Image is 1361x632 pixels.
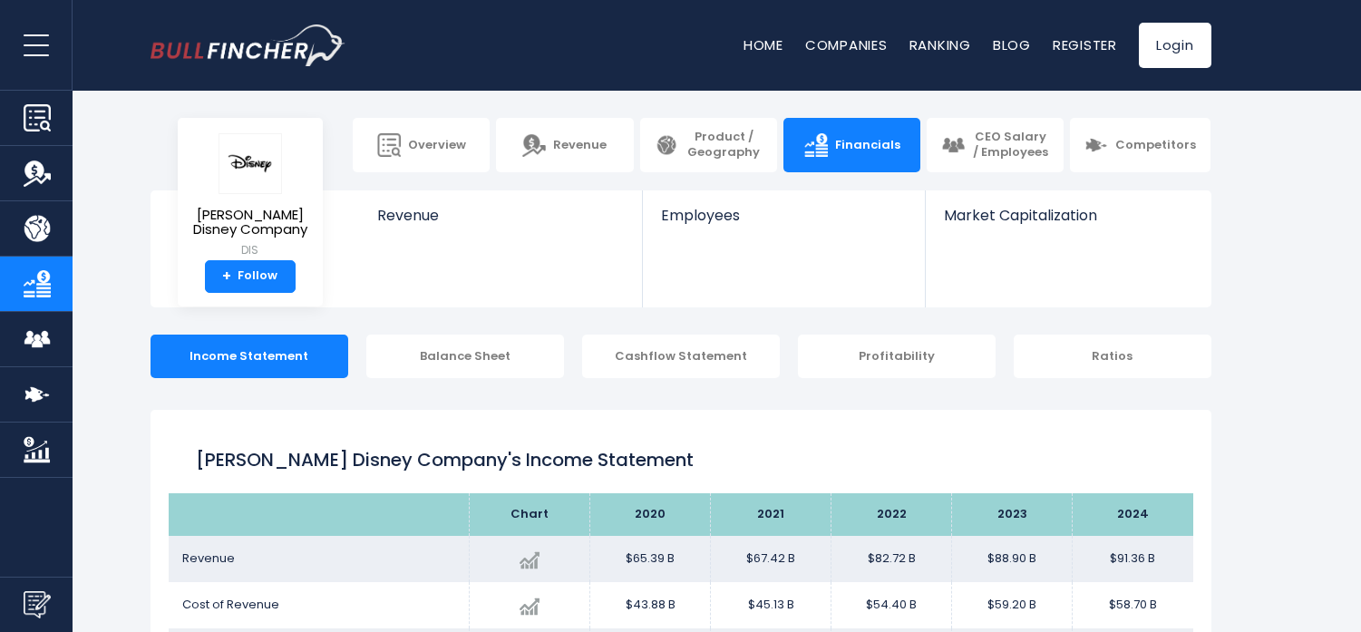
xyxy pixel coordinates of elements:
td: $65.39 B [590,536,711,582]
a: Home [744,35,783,54]
small: DIS [192,242,308,258]
span: CEO Salary / Employees [972,130,1049,160]
td: $67.42 B [711,536,831,582]
td: $43.88 B [590,582,711,628]
td: $82.72 B [831,536,952,582]
span: Overview [408,138,466,153]
a: Market Capitalization [926,190,1209,255]
a: +Follow [205,260,296,293]
div: Balance Sheet [366,335,564,378]
span: Financials [835,138,900,153]
span: Market Capitalization [944,207,1191,224]
span: Competitors [1115,138,1196,153]
td: $58.70 B [1073,582,1193,628]
th: 2020 [590,493,711,536]
a: Login [1139,23,1211,68]
td: $45.13 B [711,582,831,628]
span: Product / Geography [685,130,763,160]
td: $54.40 B [831,582,952,628]
a: Ranking [909,35,971,54]
a: CEO Salary / Employees [927,118,1064,172]
span: Revenue [553,138,607,153]
th: 2024 [1073,493,1193,536]
span: Revenue [377,207,625,224]
a: Competitors [1070,118,1210,172]
span: Revenue [182,549,235,567]
div: Ratios [1014,335,1211,378]
a: Blog [993,35,1031,54]
h1: [PERSON_NAME] Disney Company's Income Statement [196,446,1166,473]
th: 2022 [831,493,952,536]
a: [PERSON_NAME] Disney Company DIS [191,132,309,260]
div: Profitability [798,335,996,378]
a: Revenue [496,118,633,172]
td: $91.36 B [1073,536,1193,582]
td: $88.90 B [952,536,1073,582]
div: Cashflow Statement [582,335,780,378]
span: Employees [661,207,907,224]
div: Income Statement [151,335,348,378]
strong: + [222,268,231,285]
td: $59.20 B [952,582,1073,628]
img: bullfincher logo [151,24,345,66]
a: Revenue [359,190,643,255]
th: 2021 [711,493,831,536]
a: Product / Geography [640,118,777,172]
a: Companies [805,35,888,54]
th: 2023 [952,493,1073,536]
a: Financials [783,118,920,172]
a: Employees [643,190,925,255]
span: Cost of Revenue [182,596,279,613]
th: Chart [470,493,590,536]
a: Overview [353,118,490,172]
a: Go to homepage [151,24,345,66]
span: [PERSON_NAME] Disney Company [192,208,308,238]
a: Register [1053,35,1117,54]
